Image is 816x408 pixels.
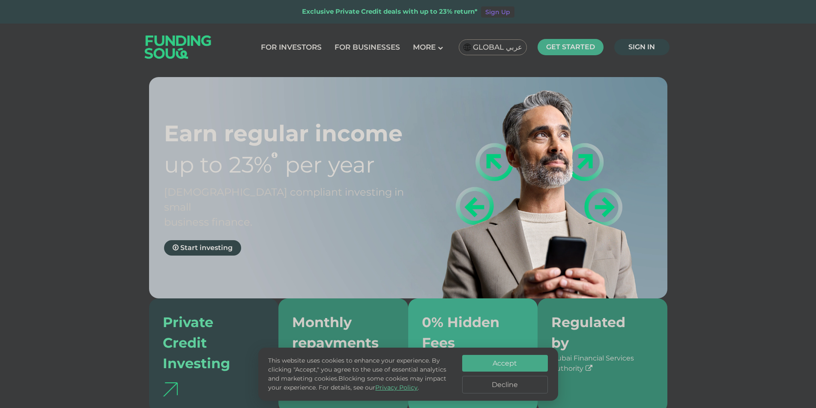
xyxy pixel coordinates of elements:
[551,312,643,353] div: Regulated by
[463,44,471,51] img: SA Flag
[614,39,670,55] a: Sign in
[136,25,220,68] img: Logo
[163,312,255,374] div: Private Credit Investing
[163,382,178,396] img: arrow
[259,40,324,54] a: For Investors
[413,43,436,51] span: More
[302,7,478,17] div: Exclusive Private Credit deals with up to 23% return*
[285,151,375,178] span: Per Year
[268,356,453,392] p: This website uses cookies to enhance your experience. By clicking "Accept," you agree to the use ...
[164,240,241,256] a: Start investing
[268,375,446,391] span: Blocking some cookies may impact your experience.
[164,186,404,228] span: [DEMOGRAPHIC_DATA] compliant investing in small business finance.
[164,151,272,178] span: Up to 23%
[332,40,402,54] a: For Businesses
[272,152,278,158] i: 23% IRR (expected) ~ 15% Net yield (expected)
[481,6,514,18] a: Sign Up
[546,43,595,51] span: Get started
[462,355,548,372] button: Accept
[551,353,654,374] div: Dubai Financial Services Authority
[473,42,522,52] span: Global عربي
[628,43,655,51] span: Sign in
[375,384,418,391] a: Privacy Policy
[422,312,514,353] div: 0% Hidden Fees
[292,312,384,353] div: Monthly repayments
[164,120,423,147] div: Earn regular income
[319,384,419,391] span: For details, see our .
[462,376,548,393] button: Decline
[180,244,233,252] span: Start investing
